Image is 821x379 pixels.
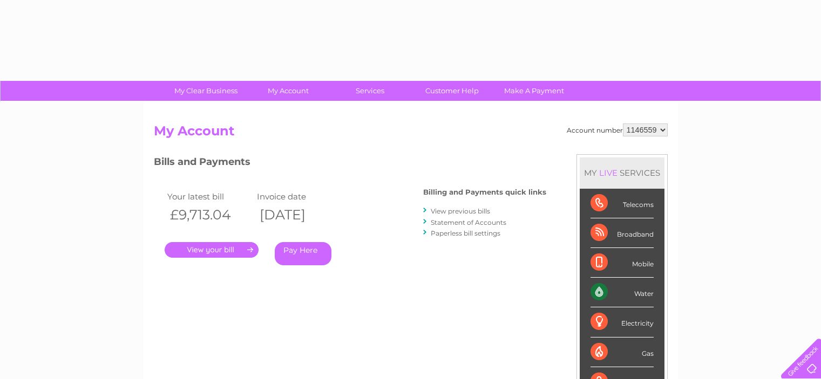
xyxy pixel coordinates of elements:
[591,189,654,218] div: Telecoms
[161,81,250,101] a: My Clear Business
[254,189,344,204] td: Invoice date
[591,248,654,278] div: Mobile
[431,207,490,215] a: View previous bills
[431,229,500,237] a: Paperless bill settings
[423,188,546,196] h4: Billing and Payments quick links
[431,218,506,226] a: Statement of Accounts
[408,81,497,101] a: Customer Help
[591,218,654,248] div: Broadband
[243,81,333,101] a: My Account
[580,157,664,188] div: MY SERVICES
[275,242,331,265] a: Pay Here
[154,123,668,144] h2: My Account
[165,189,254,204] td: Your latest bill
[154,154,546,173] h3: Bills and Payments
[165,242,259,258] a: .
[325,81,415,101] a: Services
[567,123,668,136] div: Account number
[597,168,620,178] div: LIVE
[254,204,344,226] th: [DATE]
[591,307,654,337] div: Electricity
[591,337,654,367] div: Gas
[490,81,579,101] a: Make A Payment
[591,278,654,307] div: Water
[165,204,254,226] th: £9,713.04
